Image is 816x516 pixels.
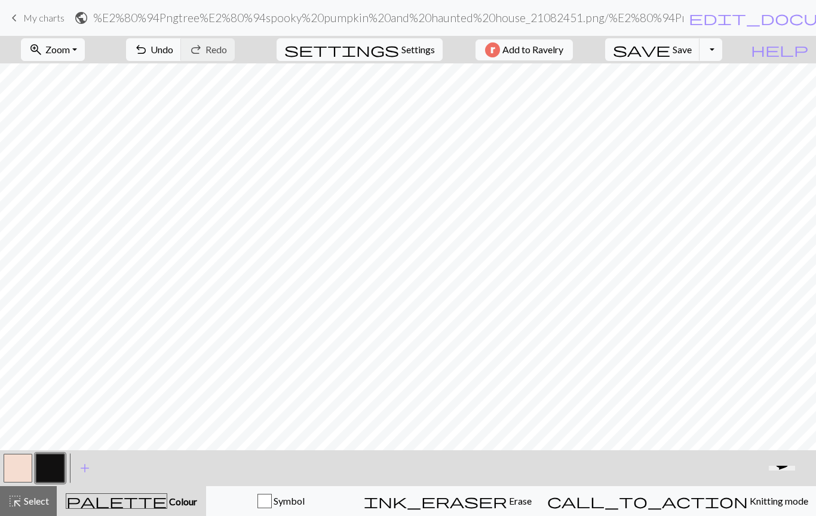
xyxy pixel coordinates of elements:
[356,486,539,516] button: Erase
[613,41,670,58] span: save
[206,486,356,516] button: Symbol
[8,493,22,509] span: highlight_alt
[23,12,65,23] span: My charts
[277,38,443,61] button: SettingsSettings
[22,495,49,506] span: Select
[284,41,399,58] span: settings
[751,41,808,58] span: help
[401,42,435,57] span: Settings
[93,11,683,25] h2: %E2%80%94Pngtree%E2%80%94spooky%20pumpkin%20and%20haunted%20house_21082451.png / %E2%80%94Pngtree...
[7,10,22,26] span: keyboard_arrow_left
[539,486,816,516] button: Knitting mode
[29,41,43,58] span: zoom_in
[167,496,197,507] span: Colour
[748,495,808,506] span: Knitting mode
[502,42,563,57] span: Add to Ravelry
[151,44,173,55] span: Undo
[78,460,92,477] span: add
[134,41,148,58] span: undo
[74,10,88,26] span: public
[66,493,167,509] span: palette
[57,486,206,516] button: Colour
[7,8,65,28] a: My charts
[126,38,182,61] button: Undo
[764,466,804,504] iframe: chat widget
[507,495,532,506] span: Erase
[485,42,500,57] img: Ravelry
[547,493,748,509] span: call_to_action
[605,38,700,61] button: Save
[364,493,507,509] span: ink_eraser
[45,44,70,55] span: Zoom
[476,39,573,60] button: Add to Ravelry
[673,44,692,55] span: Save
[272,495,305,506] span: Symbol
[21,38,85,61] button: Zoom
[284,42,399,57] i: Settings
